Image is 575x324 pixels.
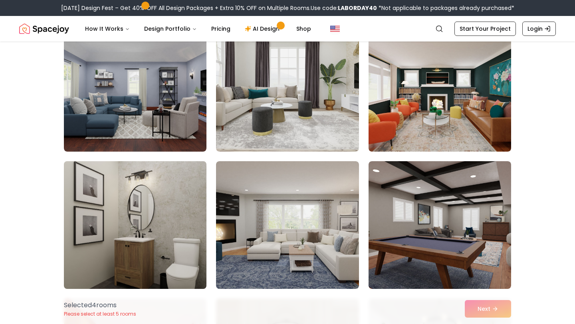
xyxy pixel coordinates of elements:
[19,16,556,41] nav: Global
[205,21,237,37] a: Pricing
[79,21,136,37] button: How It Works
[64,24,206,152] img: Room room-82
[60,158,210,292] img: Room room-85
[216,161,359,289] img: Room room-86
[138,21,203,37] button: Design Portfolio
[238,21,288,37] a: AI Design
[216,24,359,152] img: Room room-83
[330,24,340,34] img: United States
[369,161,511,289] img: Room room-87
[522,22,556,36] a: Login
[61,4,514,12] div: [DATE] Design Fest – Get 40% OFF All Design Packages + Extra 10% OFF on Multiple Rooms.
[338,4,377,12] b: LABORDAY40
[290,21,317,37] a: Shop
[64,311,136,317] p: Please select at least 5 rooms
[454,22,516,36] a: Start Your Project
[311,4,377,12] span: Use code:
[79,21,317,37] nav: Main
[19,21,69,37] a: Spacejoy
[369,24,511,152] img: Room room-84
[377,4,514,12] span: *Not applicable to packages already purchased*
[19,21,69,37] img: Spacejoy Logo
[64,300,136,310] p: Selected 4 room s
